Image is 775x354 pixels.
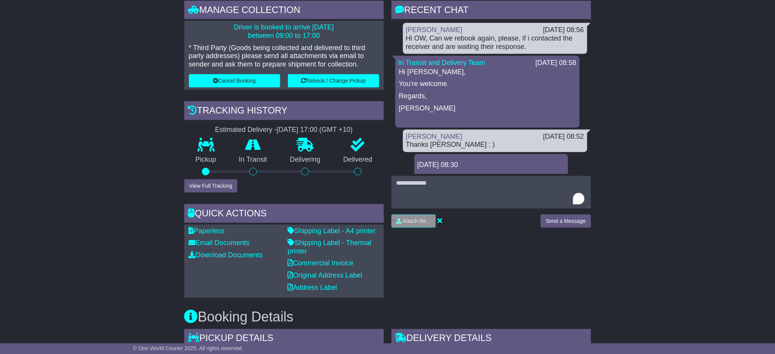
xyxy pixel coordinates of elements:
div: [DATE] 08:30 [418,161,565,169]
div: Thanks [PERSON_NAME] : ) [406,141,584,149]
a: Email Documents [189,239,250,247]
div: [DATE] 08:52 [543,133,584,141]
button: Cancel Booking [189,74,280,88]
p: Pickup [184,156,228,164]
a: Address Label [288,284,337,291]
div: Estimated Delivery - [184,126,384,134]
div: Hi OW, Can we rebook again, please, if i contacted the receiver and are waiting their response. [406,34,584,51]
div: Tracking history [184,101,384,122]
a: [PERSON_NAME] [406,26,463,34]
p: [PERSON_NAME] [399,104,576,113]
a: Paperless [189,227,225,235]
a: [PERSON_NAME] [406,133,463,140]
div: Delivery Details [392,329,591,350]
div: [DATE] 17:00 (GMT +10) [277,126,353,134]
a: Shipping Label - A4 printer [288,227,376,235]
button: Send a Message [541,214,591,228]
p: Delivered [332,156,384,164]
a: Download Documents [189,251,263,259]
p: Delivering [279,156,332,164]
p: Booking OWCDE649053AU was rebooked. [418,173,564,181]
div: Manage collection [184,1,384,21]
div: [DATE] 08:56 [543,26,584,34]
div: [DATE] 08:58 [536,59,577,67]
p: Driver is booked to arrive [DATE] between 09:00 to 17:00 [189,23,379,40]
p: You're welcome. [399,80,576,88]
button: Rebook / Change Pickup [288,74,379,88]
span: © One World Courier 2025. All rights reserved. [133,345,244,351]
a: Commercial Invoice [288,259,354,267]
div: Pickup Details [184,329,384,350]
a: Original Address Label [288,271,362,279]
div: Quick Actions [184,204,384,225]
p: * Third Party (Goods being collected and delivered to third party addresses) please send all atta... [189,44,379,69]
p: Regards, [399,92,576,101]
h3: Booking Details [184,309,591,325]
a: In Transit and Delivery Team [398,59,486,67]
textarea: To enrich screen reader interactions, please activate Accessibility in Grammarly extension settings [392,176,591,209]
button: View Full Tracking [184,179,237,193]
div: RECENT CHAT [392,1,591,21]
a: Shipping Label - Thermal printer [288,239,372,255]
p: In Transit [227,156,279,164]
p: Hi [PERSON_NAME], [399,68,576,76]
